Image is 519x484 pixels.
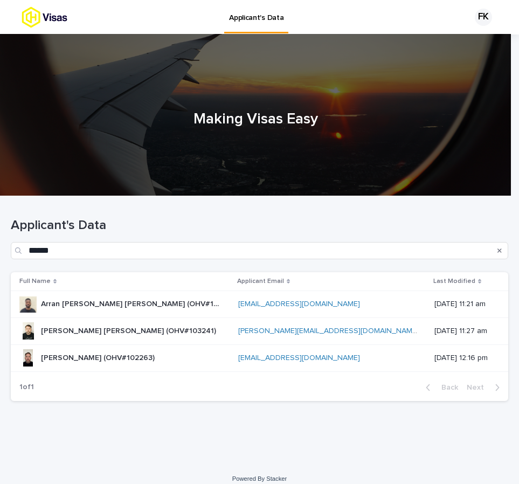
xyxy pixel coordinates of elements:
[11,218,508,233] h1: Applicant's Data
[22,6,106,28] img: tx8HrbJQv2PFQx4TXEq5
[417,383,462,392] button: Back
[434,300,491,309] p: [DATE] 11:21 am
[238,327,419,335] a: [PERSON_NAME][EMAIL_ADDRESS][DOMAIN_NAME]
[434,354,491,363] p: [DATE] 12:16 pm
[11,110,500,129] h1: Making Visas Easy
[11,291,508,318] tr: Arran [PERSON_NAME] [PERSON_NAME] (OHV#103104)Arran [PERSON_NAME] [PERSON_NAME] (OHV#103104) [EMA...
[434,327,491,336] p: [DATE] 11:27 am
[41,298,223,309] p: Arran [PERSON_NAME] [PERSON_NAME] (OHV#103104)
[41,324,218,336] p: [PERSON_NAME] [PERSON_NAME] (OHV#103241)
[462,383,508,392] button: Next
[435,384,458,391] span: Back
[11,344,508,371] tr: [PERSON_NAME] (OHV#102263)[PERSON_NAME] (OHV#102263) [EMAIL_ADDRESS][DOMAIN_NAME] [DATE] 12:16 pm
[41,351,157,363] p: [PERSON_NAME] (OHV#102263)
[11,242,508,259] input: Search
[433,275,475,287] p: Last Modified
[11,374,43,400] p: 1 of 1
[238,300,360,308] a: [EMAIL_ADDRESS][DOMAIN_NAME]
[19,275,51,287] p: Full Name
[467,384,490,391] span: Next
[237,275,284,287] p: Applicant Email
[238,354,360,362] a: [EMAIL_ADDRESS][DOMAIN_NAME]
[232,475,287,482] a: Powered By Stacker
[475,9,492,26] div: FK
[11,317,508,344] tr: [PERSON_NAME] [PERSON_NAME] (OHV#103241)[PERSON_NAME] [PERSON_NAME] (OHV#103241) [PERSON_NAME][EM...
